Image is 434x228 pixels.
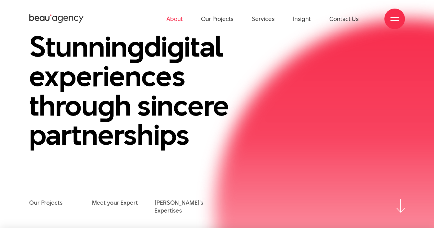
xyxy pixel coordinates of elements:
[29,32,276,149] h1: Stunnin di ital experiences throu h sincere partnerships
[127,26,144,67] en: g
[92,199,138,206] a: Meet your Expert
[167,26,184,67] en: g
[154,199,217,214] a: [PERSON_NAME]'s Expertises
[98,85,115,125] en: g
[29,199,62,206] a: Our Projects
